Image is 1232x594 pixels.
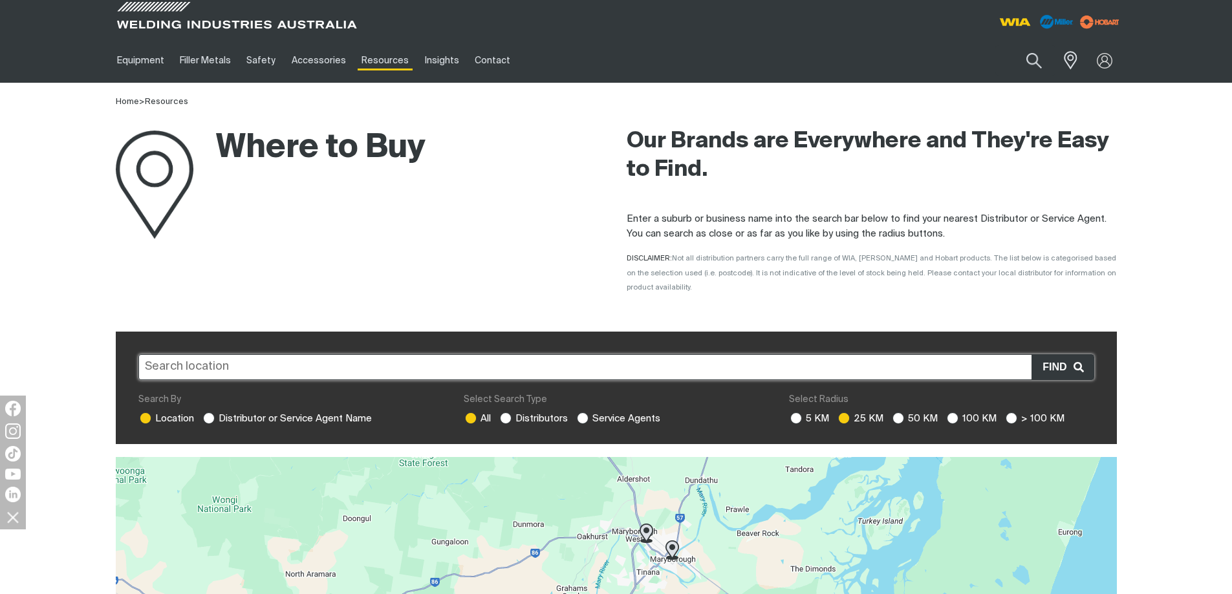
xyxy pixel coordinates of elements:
[139,98,145,106] span: >
[1032,355,1093,379] button: Find
[1076,12,1123,32] img: miller
[467,38,518,83] a: Contact
[576,414,660,423] label: Service Agents
[464,414,491,423] label: All
[172,38,239,83] a: Filler Metals
[416,38,466,83] a: Insights
[5,446,21,461] img: TikTok
[284,38,354,83] a: Accessories
[627,255,1116,291] span: Not all distribution partners carry the full range of WIA, [PERSON_NAME] and Hobart products. The...
[5,423,21,439] img: Instagram
[239,38,283,83] a: Safety
[138,354,1094,380] input: Search location
[837,414,883,423] label: 25 KM
[116,127,426,169] h1: Where to Buy
[5,487,21,502] img: LinkedIn
[464,393,768,407] div: Select Search Type
[354,38,416,83] a: Resources
[145,98,188,106] a: Resources
[138,393,443,407] div: Search By
[891,414,938,423] label: 50 KM
[995,45,1055,76] input: Product name or item number...
[2,506,24,528] img: hide socials
[1012,45,1056,76] button: Search products
[1004,414,1064,423] label: > 100 KM
[1043,359,1073,376] span: Find
[789,393,1094,407] div: Select Radius
[109,38,870,83] nav: Main
[946,414,997,423] label: 100 KM
[789,414,829,423] label: 5 KM
[627,255,1116,291] span: DISCLAIMER:
[5,469,21,480] img: YouTube
[138,414,194,423] label: Location
[202,414,372,423] label: Distributor or Service Agent Name
[5,401,21,416] img: Facebook
[627,127,1117,184] h2: Our Brands are Everywhere and They're Easy to Find.
[116,98,139,106] a: Home
[109,38,172,83] a: Equipment
[499,414,568,423] label: Distributors
[627,212,1117,241] p: Enter a suburb or business name into the search bar below to find your nearest Distributor or Ser...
